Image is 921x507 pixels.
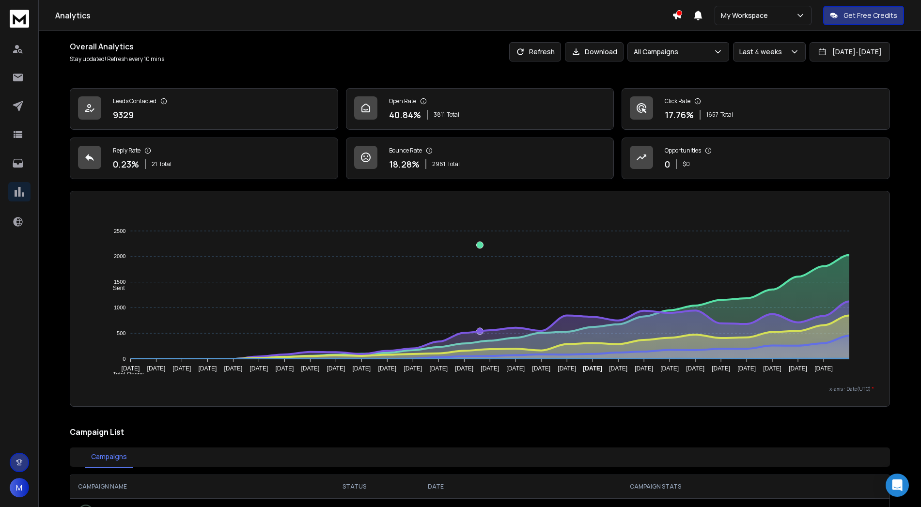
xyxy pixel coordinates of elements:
span: Total [720,111,733,119]
p: x-axis : Date(UTC) [86,385,874,393]
tspan: [DATE] [352,365,371,372]
tspan: [DATE] [737,365,756,372]
th: CAMPAIGN STATS [464,475,847,498]
tspan: [DATE] [327,365,345,372]
p: My Workspace [721,11,772,20]
tspan: [DATE] [481,365,499,372]
span: Total [447,111,459,119]
span: 2961 [432,160,445,168]
tspan: [DATE] [686,365,704,372]
button: Campaigns [85,446,133,468]
p: Refresh [529,47,555,57]
img: logo [10,10,29,28]
tspan: 2500 [114,228,125,234]
tspan: [DATE] [121,365,140,372]
tspan: [DATE] [224,365,242,372]
th: CAMPAIGN NAME [70,475,301,498]
button: M [10,478,29,497]
tspan: [DATE] [789,365,807,372]
tspan: [DATE] [455,365,473,372]
tspan: [DATE] [609,365,627,372]
p: 9329 [113,108,134,122]
p: 0.23 % [113,157,139,171]
tspan: [DATE] [275,365,294,372]
span: Sent [106,285,125,292]
tspan: [DATE] [532,365,550,372]
a: Open Rate40.84%3811Total [346,88,614,130]
tspan: [DATE] [558,365,576,372]
button: Download [565,42,624,61]
span: Total [447,160,460,168]
p: 0 [665,157,670,171]
tspan: [DATE] [506,365,525,372]
tspan: [DATE] [404,365,422,372]
h1: Overall Analytics [70,41,166,52]
tspan: 2000 [114,254,125,260]
span: 21 [152,160,157,168]
tspan: 1500 [114,279,125,285]
tspan: [DATE] [660,365,679,372]
p: Leads Contacted [113,97,156,105]
p: $ 0 [683,160,690,168]
div: Open Intercom Messenger [886,474,909,497]
span: 3811 [434,111,445,119]
tspan: [DATE] [172,365,191,372]
a: Reply Rate0.23%21Total [70,138,338,179]
span: 1657 [706,111,718,119]
p: 18.28 % [389,157,420,171]
span: Total [159,160,172,168]
tspan: 500 [117,330,125,336]
p: Open Rate [389,97,416,105]
span: Total Opens [106,371,144,378]
a: Bounce Rate18.28%2961Total [346,138,614,179]
p: Last 4 weeks [739,47,786,57]
button: Get Free Credits [823,6,904,25]
tspan: [DATE] [763,365,781,372]
tspan: [DATE] [198,365,217,372]
p: Opportunities [665,147,701,154]
th: STATUS [301,475,408,498]
p: Stay updated! Refresh every 10 mins. [70,55,166,63]
a: Leads Contacted9329 [70,88,338,130]
tspan: [DATE] [583,365,602,372]
a: Click Rate17.76%1657Total [622,88,890,130]
tspan: 1000 [114,305,125,310]
tspan: [DATE] [429,365,448,372]
tspan: [DATE] [147,365,165,372]
h1: Analytics [55,10,672,21]
tspan: [DATE] [301,365,319,372]
p: Reply Rate [113,147,140,154]
button: [DATE]-[DATE] [810,42,890,61]
p: Click Rate [665,97,690,105]
tspan: [DATE] [635,365,653,372]
a: Opportunities0$0 [622,138,890,179]
p: 40.84 % [389,108,421,122]
p: All Campaigns [634,47,682,57]
p: 17.76 % [665,108,694,122]
button: Refresh [509,42,561,61]
p: Download [585,47,617,57]
h2: Campaign List [70,426,890,438]
tspan: [DATE] [378,365,396,372]
tspan: [DATE] [712,365,730,372]
th: DATE [408,475,464,498]
tspan: [DATE] [814,365,833,372]
tspan: [DATE] [250,365,268,372]
tspan: 0 [123,356,125,362]
p: Get Free Credits [843,11,897,20]
p: Bounce Rate [389,147,422,154]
